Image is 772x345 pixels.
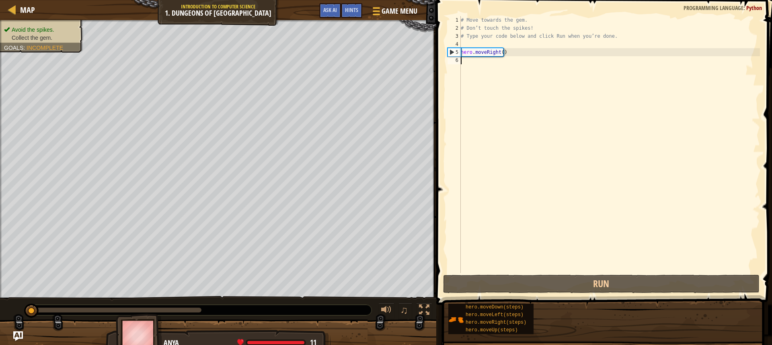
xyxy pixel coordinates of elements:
[345,6,358,14] span: Hints
[16,4,35,15] a: Map
[13,331,23,341] button: Ask AI
[398,303,412,319] button: ♫
[378,303,394,319] button: Adjust volume
[448,40,461,48] div: 4
[27,45,63,51] span: Incomplete
[382,6,417,16] span: Game Menu
[743,4,746,12] span: :
[466,320,526,325] span: hero.moveRight(steps)
[366,3,422,22] button: Game Menu
[448,48,461,56] div: 5
[416,303,432,319] button: Toggle fullscreen
[4,45,23,51] span: Goals
[684,4,743,12] span: Programming language
[466,312,524,318] span: hero.moveLeft(steps)
[448,32,461,40] div: 3
[323,6,337,14] span: Ask AI
[443,275,760,293] button: Run
[466,304,524,310] span: hero.moveDown(steps)
[448,312,464,327] img: portrait.png
[466,327,518,333] span: hero.moveUp(steps)
[23,45,27,51] span: :
[746,4,762,12] span: Python
[448,56,461,64] div: 6
[12,27,54,33] span: Avoid the spikes.
[4,34,77,42] li: Collect the gem.
[448,16,461,24] div: 1
[448,24,461,32] div: 2
[319,3,341,18] button: Ask AI
[20,4,35,15] span: Map
[400,304,408,316] span: ♫
[12,35,52,41] span: Collect the gem.
[4,26,77,34] li: Avoid the spikes.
